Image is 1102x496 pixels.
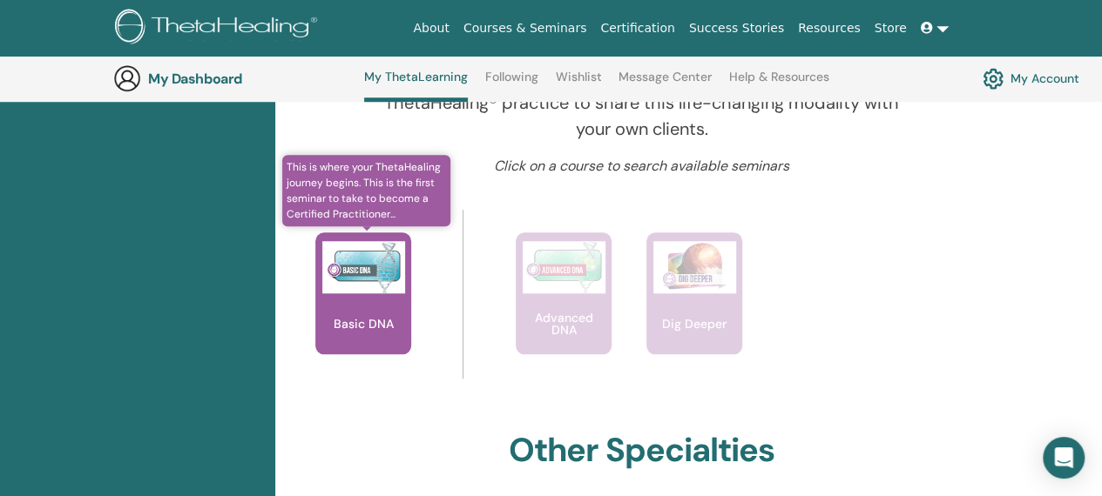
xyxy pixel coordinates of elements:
img: Dig Deeper [653,241,736,293]
a: This is where your ThetaHealing journey begins. This is the first seminar to take to become a Cer... [315,232,411,389]
span: This is where your ThetaHealing journey begins. This is the first seminar to take to become a Cer... [282,155,450,226]
a: Message Center [619,70,712,97]
a: My ThetaLearning [364,70,468,102]
a: Resources [791,12,868,44]
p: As a Certified Practitioner, you’ll have the opportunity to build a ThetaHealing® practice to sha... [365,64,919,142]
a: My Account [983,64,1079,93]
h2: Other Specialties [509,431,774,471]
a: Wishlist [556,70,602,97]
img: generic-user-icon.jpg [113,64,141,92]
h3: My Dashboard [148,70,322,87]
img: cog.svg [983,64,1004,93]
img: Basic DNA [322,241,405,293]
p: Dig Deeper [655,318,734,330]
a: Success Stories [682,12,791,44]
a: Advanced DNA Advanced DNA [516,232,612,389]
a: Help & Resources [729,70,829,97]
p: Basic DNA [327,318,401,330]
img: Advanced DNA [523,241,605,293]
a: Following [485,70,538,97]
a: Certification [593,12,681,44]
a: About [406,12,456,44]
img: logo.png [115,9,323,48]
a: Courses & Seminars [456,12,594,44]
a: Store [868,12,914,44]
div: Open Intercom Messenger [1043,437,1085,479]
p: Click on a course to search available seminars [365,156,919,177]
p: Advanced DNA [516,312,612,336]
a: Dig Deeper Dig Deeper [646,232,742,389]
